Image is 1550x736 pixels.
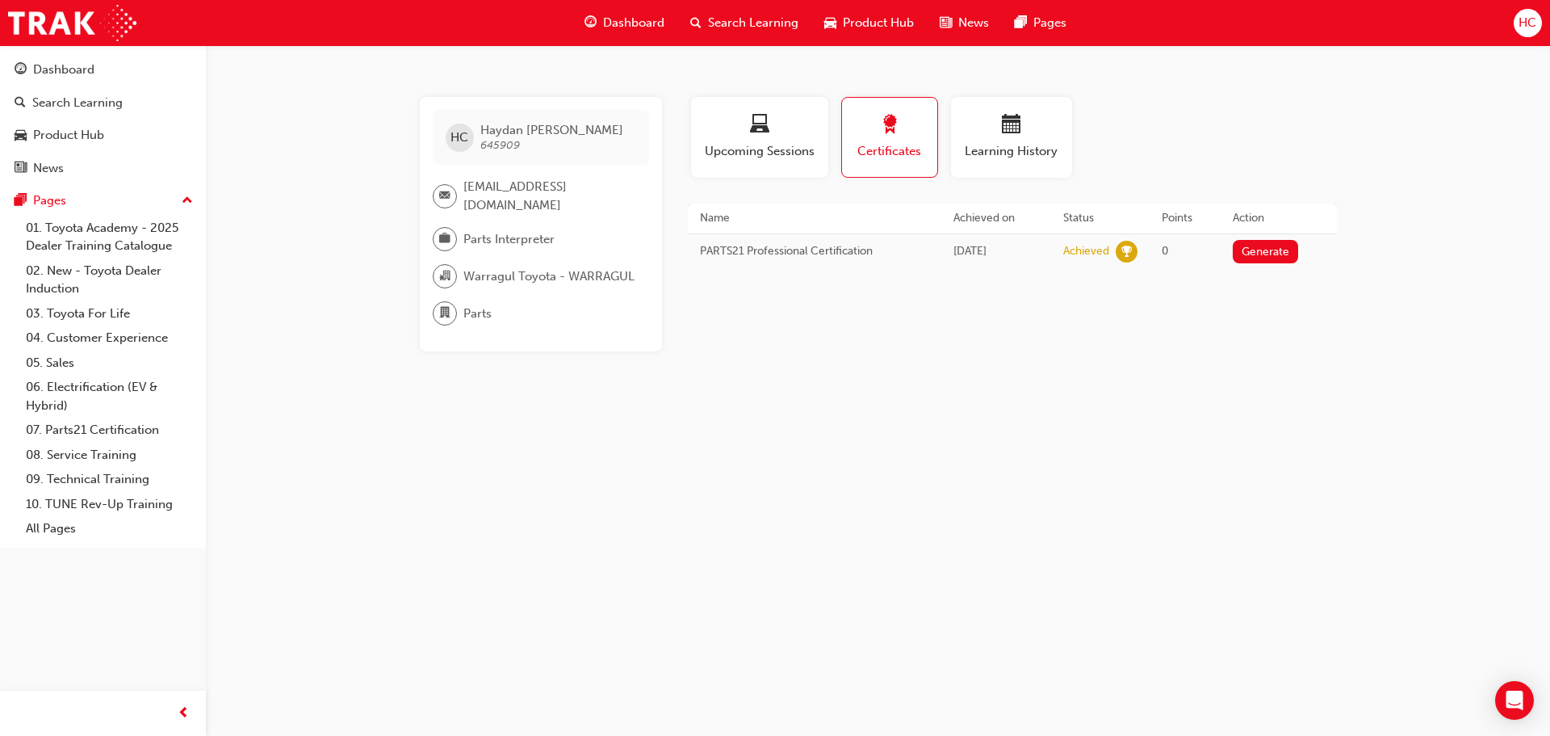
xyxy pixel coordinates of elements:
[19,326,199,351] a: 04. Customer Experience
[439,186,450,207] span: email-icon
[19,443,199,468] a: 08. Service Training
[1233,240,1299,263] button: Generate
[8,5,136,41] img: Trak
[6,120,199,150] a: Product Hub
[178,704,190,724] span: prev-icon
[15,194,27,208] span: pages-icon
[33,159,64,178] div: News
[958,14,989,32] span: News
[1002,6,1079,40] a: pages-iconPages
[15,63,27,78] span: guage-icon
[1063,244,1109,259] div: Achieved
[450,128,468,147] span: HC
[6,186,199,216] button: Pages
[708,14,798,32] span: Search Learning
[951,97,1072,178] button: Learning History
[19,375,199,418] a: 06. Electrification (EV & Hybrid)
[33,61,94,79] div: Dashboard
[1051,204,1150,233] th: Status
[1495,681,1534,720] div: Open Intercom Messenger
[15,162,27,176] span: news-icon
[584,13,597,33] span: guage-icon
[19,516,199,541] a: All Pages
[33,126,104,145] div: Product Hub
[1150,204,1221,233] th: Points
[603,14,664,32] span: Dashboard
[1162,244,1168,258] span: 0
[953,244,987,258] span: Fri Nov 03 2023 21:36:27 GMT+1100 (Australian Eastern Daylight Time)
[439,229,450,250] span: briefcase-icon
[963,142,1060,161] span: Learning History
[690,13,702,33] span: search-icon
[1002,115,1021,137] span: calendar-icon
[19,259,199,301] a: 02. New - Toyota Dealer Induction
[811,6,927,40] a: car-iconProduct Hub
[703,142,816,161] span: Upcoming Sessions
[572,6,677,40] a: guage-iconDashboard
[940,13,952,33] span: news-icon
[927,6,1002,40] a: news-iconNews
[1221,204,1337,233] th: Action
[15,128,27,143] span: car-icon
[691,97,828,178] button: Upcoming Sessions
[19,301,199,326] a: 03. Toyota For Life
[1015,13,1027,33] span: pages-icon
[688,233,941,269] td: PARTS21 Professional Certification
[439,303,450,324] span: department-icon
[463,230,555,249] span: Parts Interpreter
[824,13,836,33] span: car-icon
[182,191,193,212] span: up-icon
[19,418,199,443] a: 07. Parts21 Certification
[463,178,636,214] span: [EMAIL_ADDRESS][DOMAIN_NAME]
[19,492,199,517] a: 10. TUNE Rev-Up Training
[6,88,199,118] a: Search Learning
[750,115,769,137] span: laptop-icon
[6,52,199,186] button: DashboardSearch LearningProduct HubNews
[19,351,199,376] a: 05. Sales
[941,204,1052,233] th: Achieved on
[1116,241,1137,263] span: learningRecordVerb_ACHIEVE-icon
[480,138,520,152] span: 645909
[463,305,492,323] span: Parts
[439,266,450,287] span: organisation-icon
[854,142,925,161] span: Certificates
[463,267,635,286] span: Warragul Toyota - WARRAGUL
[1514,9,1542,37] button: HC
[19,216,199,259] a: 01. Toyota Academy - 2025 Dealer Training Catalogue
[1519,14,1536,32] span: HC
[880,115,899,137] span: award-icon
[19,467,199,492] a: 09. Technical Training
[1033,14,1066,32] span: Pages
[6,55,199,85] a: Dashboard
[480,123,623,137] span: Haydan [PERSON_NAME]
[32,94,123,112] div: Search Learning
[6,154,199,183] a: News
[688,204,941,233] th: Name
[15,96,26,111] span: search-icon
[677,6,811,40] a: search-iconSearch Learning
[843,14,914,32] span: Product Hub
[841,97,938,178] button: Certificates
[33,191,66,210] div: Pages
